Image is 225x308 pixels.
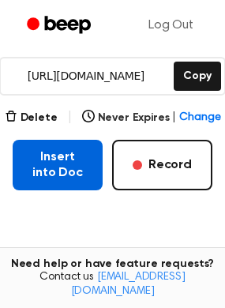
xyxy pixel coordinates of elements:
[179,110,220,126] span: Change
[112,140,212,190] button: Record
[5,110,58,126] button: Delete
[133,6,209,44] a: Log Out
[67,108,73,127] span: |
[71,272,186,297] a: [EMAIL_ADDRESS][DOMAIN_NAME]
[16,10,105,41] a: Beep
[174,62,220,91] button: Copy
[82,110,221,126] button: Never Expires|Change
[172,110,176,126] span: |
[9,271,216,299] span: Contact us
[13,140,103,190] button: Insert into Doc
